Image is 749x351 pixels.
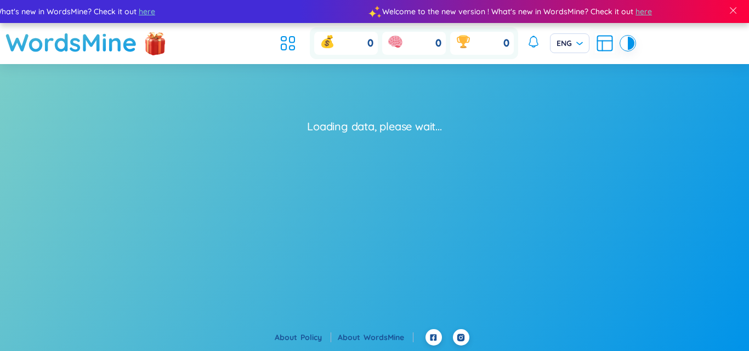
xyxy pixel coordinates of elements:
[635,5,652,18] span: here
[275,331,331,343] div: About
[139,5,155,18] span: here
[338,331,413,343] div: About
[435,37,441,50] span: 0
[300,332,331,342] a: Policy
[307,119,441,134] div: Loading data, please wait...
[557,38,583,49] span: ENG
[503,37,509,50] span: 0
[144,26,166,59] img: flashSalesIcon.a7f4f837.png
[364,332,413,342] a: WordsMine
[5,23,137,62] a: WordsMine
[367,37,373,50] span: 0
